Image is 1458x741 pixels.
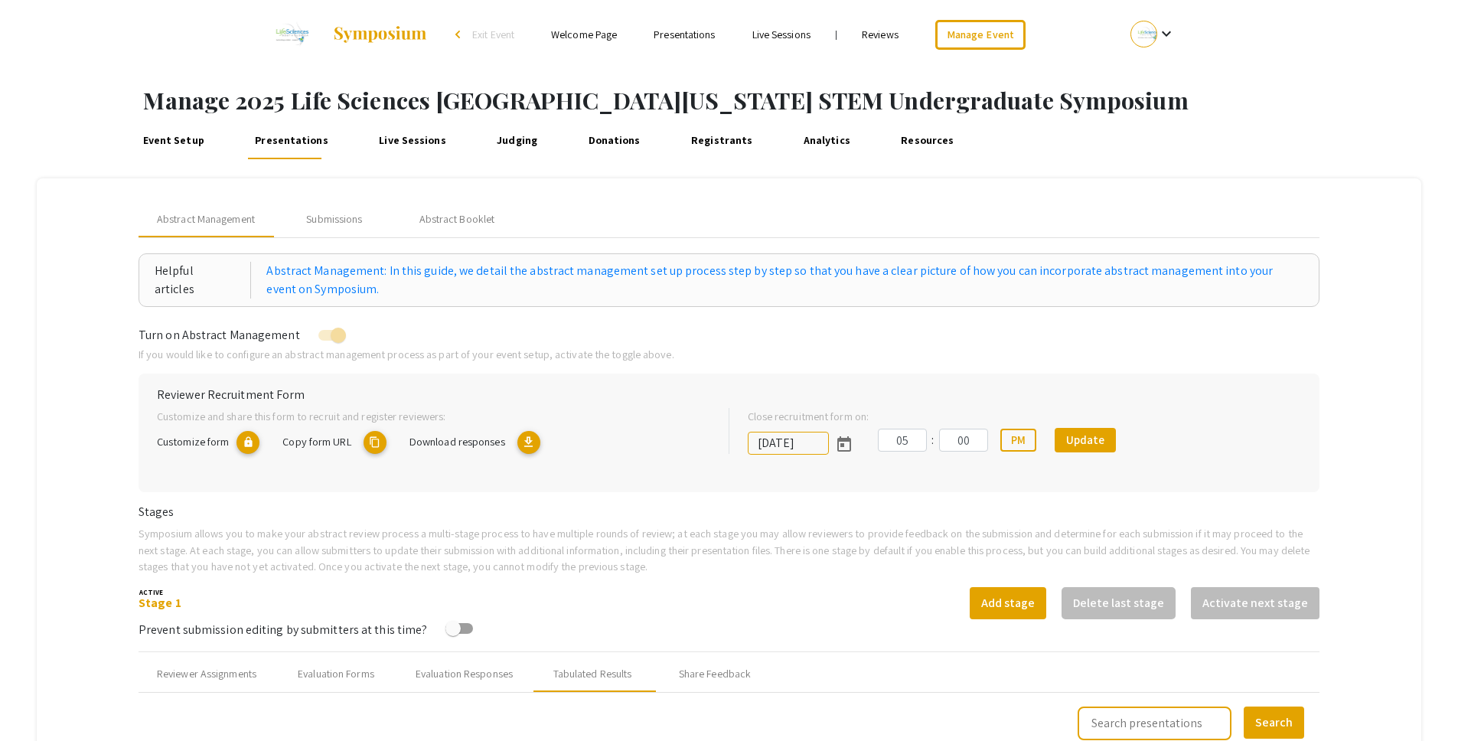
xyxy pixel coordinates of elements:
[409,434,505,449] span: Download responses
[306,211,362,227] div: Submissions
[266,15,429,54] a: 2025 Life Sciences South Florida STEM Undergraduate Symposium
[1191,587,1319,619] button: Activate next stage
[878,429,927,452] input: Hours
[419,211,495,227] div: Abstract Booklet
[139,525,1319,575] p: Symposium allows you to make your abstract review process a multi-stage process to have multiple ...
[472,28,514,41] span: Exit Event
[266,15,318,54] img: 2025 Life Sciences South Florida STEM Undergraduate Symposium
[157,408,704,425] p: Customize and share this form to recruit and register reviewers:
[829,428,859,459] button: Open calendar
[236,431,259,454] mat-icon: lock
[155,262,251,299] div: Helpful articles
[654,28,715,41] a: Presentations
[752,28,811,41] a: Live Sessions
[1078,707,1231,740] input: Search presentations
[679,666,751,682] div: Share Feedback
[157,211,255,227] span: Abstract Management
[1114,17,1192,51] button: Expand account dropdown
[157,387,1301,402] h6: Reviewer Recruitment Form
[139,504,1319,519] h6: Stages
[416,666,513,682] div: Evaluation Responses
[748,408,869,425] label: Close recruitment form on:
[266,262,1303,299] a: Abstract Management: In this guide, we detail the abstract management set up process step by step...
[1157,24,1176,43] mat-icon: Expand account dropdown
[139,595,181,611] a: Stage 1
[970,587,1046,619] button: Add stage
[139,122,208,159] a: Event Setup
[157,434,229,449] span: Customize form
[252,122,332,159] a: Presentations
[494,122,541,159] a: Judging
[553,666,632,682] div: Tabulated Results
[332,25,428,44] img: Symposium by ForagerOne
[939,429,988,452] input: Minutes
[551,28,617,41] a: Welcome Page
[11,672,65,730] iframe: Chat
[1244,707,1304,739] button: Search
[282,434,351,449] span: Copy form URL
[585,122,644,159] a: Donations
[1062,587,1176,619] button: Delete last stage
[139,622,427,638] span: Prevent submission editing by submitters at this time?
[157,666,256,682] div: Reviewer Assignments
[364,431,387,454] mat-icon: copy URL
[298,666,374,682] div: Evaluation Forms
[927,431,939,449] div: :
[829,28,843,41] li: |
[1055,428,1116,452] button: Update
[139,346,1319,363] p: If you would like to configure an abstract management process as part of your event setup, activa...
[139,327,300,343] span: Turn on Abstract Management
[898,122,957,159] a: Resources
[1000,429,1036,452] button: PM
[517,431,540,454] mat-icon: Export responses
[687,122,756,159] a: Registrants
[143,87,1458,114] h1: Manage 2025 Life Sciences [GEOGRAPHIC_DATA][US_STATE] STEM Undergraduate Symposium
[455,30,465,39] div: arrow_back_ios
[935,20,1026,50] a: Manage Event
[862,28,899,41] a: Reviews
[800,122,853,159] a: Analytics
[376,122,450,159] a: Live Sessions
